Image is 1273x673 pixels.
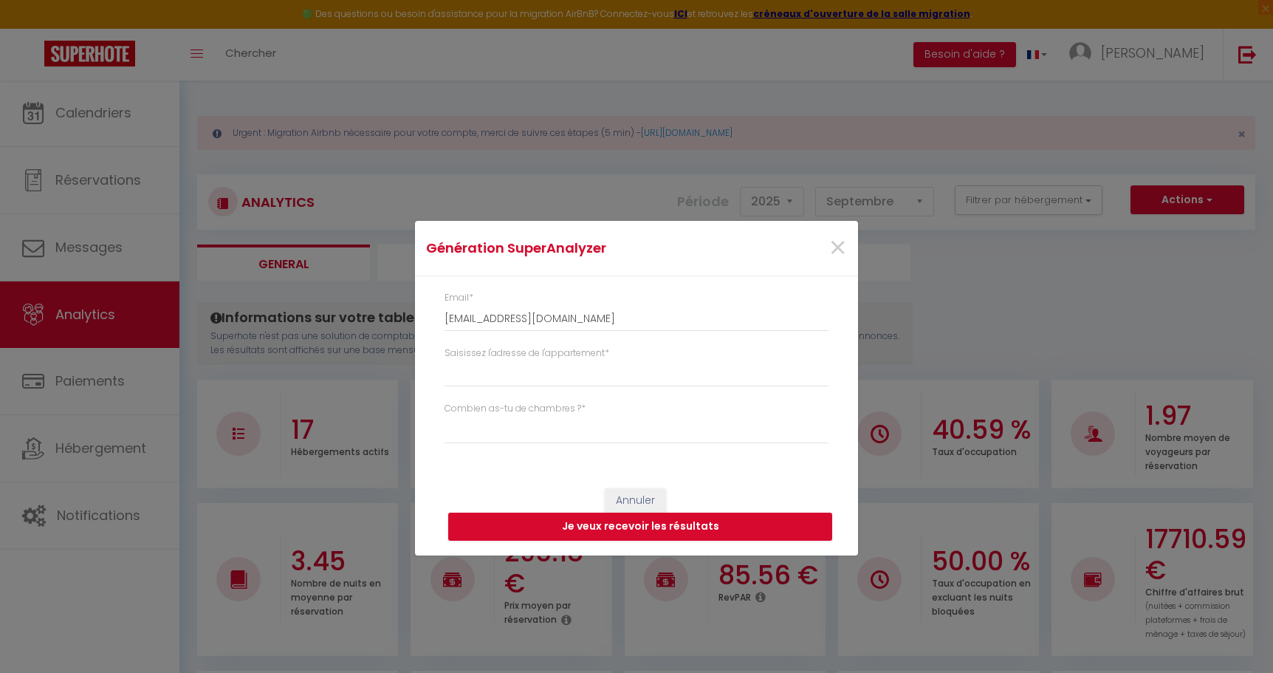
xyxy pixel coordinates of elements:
button: Ouvrir le widget de chat LiveChat [12,6,56,50]
button: Annuler [605,488,666,513]
button: Je veux recevoir les résultats [448,513,832,541]
label: Combien as-tu de chambres ? [445,402,586,416]
h4: Génération SuperAnalyzer [426,238,700,259]
label: Saisissez l'adresse de l'appartement [445,346,609,361]
span: × [828,226,847,270]
button: Close [828,233,847,264]
label: Email [445,291,473,305]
